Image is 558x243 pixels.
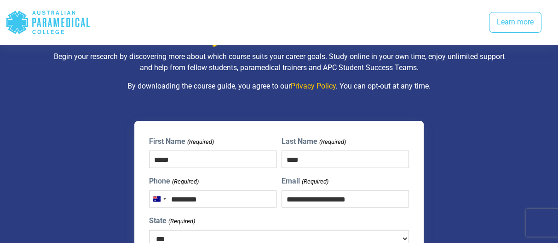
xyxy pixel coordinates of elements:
a: Privacy Policy [291,81,336,90]
span: (Required) [318,137,346,146]
label: First Name [149,136,213,147]
label: State [149,215,195,226]
div: Australian Paramedical College [6,7,91,37]
span: (Required) [301,177,328,186]
p: Begin your research by discovering more about which course suits your career goals. Study online ... [46,51,512,73]
a: Learn more [489,12,541,33]
label: Email [282,175,328,186]
span: (Required) [167,216,195,225]
p: By downloading the course guide, you agree to our . You can opt-out at any time. [46,80,512,91]
span: (Required) [171,177,199,186]
label: Last Name [282,136,345,147]
label: Phone [149,175,198,186]
span: (Required) [186,137,214,146]
button: Selected country [150,190,169,207]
